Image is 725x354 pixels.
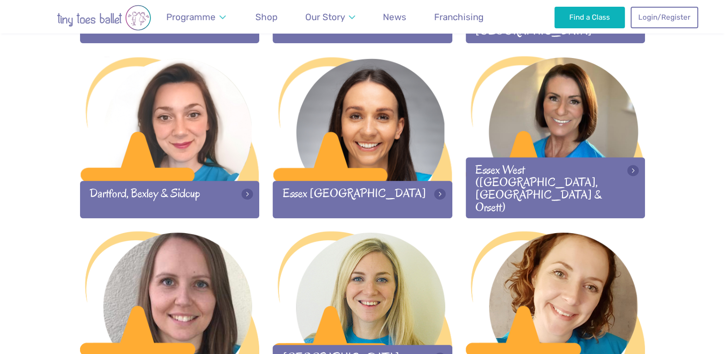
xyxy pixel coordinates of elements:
div: Essex [GEOGRAPHIC_DATA] [273,181,452,218]
div: Dartford, Bexley & Sidcup [80,181,260,218]
a: Shop [251,6,282,28]
a: Essex [GEOGRAPHIC_DATA] [273,56,452,218]
a: Our Story [300,6,359,28]
img: tiny toes ballet [27,5,181,31]
a: Essex West ([GEOGRAPHIC_DATA], [GEOGRAPHIC_DATA] & Orsett) [466,56,645,218]
span: News [383,12,406,23]
span: Franchising [434,12,483,23]
a: Login/Register [631,7,698,28]
a: Dartford, Bexley & Sidcup [80,56,260,218]
a: Franchising [430,6,488,28]
span: Shop [255,12,277,23]
a: News [379,6,411,28]
div: Essex West ([GEOGRAPHIC_DATA], [GEOGRAPHIC_DATA] & Orsett) [466,157,645,218]
span: Our Story [305,12,345,23]
span: Programme [166,12,216,23]
a: Find a Class [554,7,625,28]
a: Programme [162,6,230,28]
